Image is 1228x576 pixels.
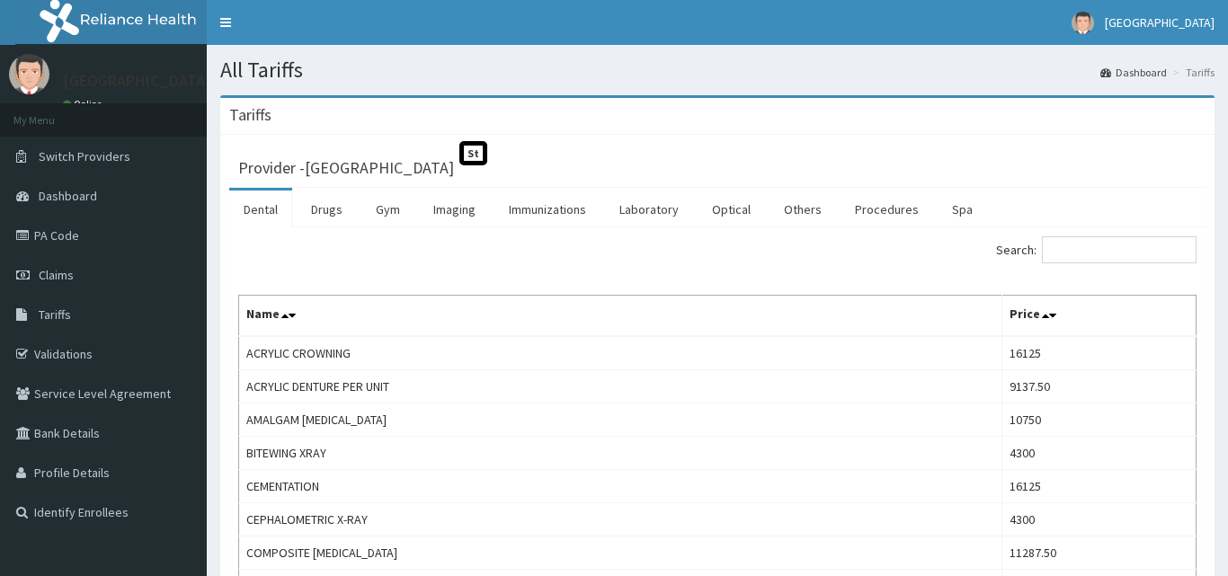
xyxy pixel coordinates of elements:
span: Switch Providers [39,148,130,164]
span: Tariffs [39,306,71,323]
span: St [459,141,487,165]
span: [GEOGRAPHIC_DATA] [1105,14,1215,31]
li: Tariffs [1169,65,1215,80]
img: User Image [9,54,49,94]
label: Search: [996,236,1197,263]
td: ACRYLIC DENTURE PER UNIT [239,370,1002,403]
td: CEMENTATION [239,470,1002,503]
td: AMALGAM [MEDICAL_DATA] [239,403,1002,437]
h3: Provider - [GEOGRAPHIC_DATA] [238,160,454,176]
a: Dashboard [1100,65,1167,80]
a: Spa [938,191,987,228]
th: Price [1002,296,1197,337]
span: Dashboard [39,188,97,204]
img: User Image [1072,12,1094,34]
a: Online [63,98,106,111]
a: Others [770,191,836,228]
input: Search: [1042,236,1197,263]
td: CEPHALOMETRIC X-RAY [239,503,1002,536]
a: Optical [698,191,765,228]
a: Drugs [297,191,357,228]
td: ACRYLIC CROWNING [239,336,1002,370]
td: 4300 [1002,437,1197,470]
td: 11287.50 [1002,536,1197,570]
a: Imaging [419,191,490,228]
p: [GEOGRAPHIC_DATA] [63,73,211,89]
td: 16125 [1002,336,1197,370]
td: 10750 [1002,403,1197,437]
td: 4300 [1002,503,1197,536]
h1: All Tariffs [220,58,1215,82]
th: Name [239,296,1002,337]
span: Claims [39,267,74,283]
h3: Tariffs [229,107,271,123]
td: 9137.50 [1002,370,1197,403]
td: BITEWING XRAY [239,437,1002,470]
a: Procedures [841,191,933,228]
a: Immunizations [494,191,601,228]
td: 16125 [1002,470,1197,503]
a: Dental [229,191,292,228]
a: Gym [361,191,414,228]
a: Laboratory [605,191,693,228]
td: COMPOSITE [MEDICAL_DATA] [239,536,1002,570]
